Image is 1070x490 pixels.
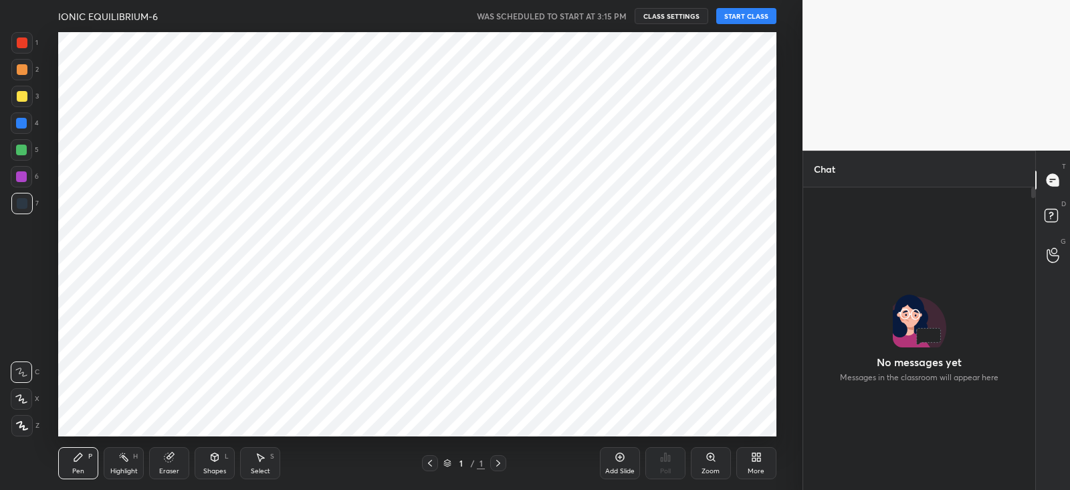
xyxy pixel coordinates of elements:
div: 2 [11,59,39,80]
div: 1 [477,457,485,469]
div: Z [11,415,39,436]
div: 7 [11,193,39,214]
p: Chat [803,151,846,187]
div: 1 [11,32,38,54]
div: L [225,453,229,460]
div: Pen [72,468,84,475]
div: X [11,388,39,410]
div: 5 [11,139,39,161]
div: Add Slide [605,468,635,475]
div: 6 [11,166,39,187]
div: P [88,453,92,460]
p: T [1062,161,1066,171]
div: Select [251,468,270,475]
p: D [1061,199,1066,209]
div: S [270,453,274,460]
div: More [748,468,764,475]
p: G [1061,236,1066,246]
button: CLASS SETTINGS [635,8,708,24]
div: Highlight [110,468,138,475]
div: Shapes [203,468,226,475]
div: / [470,459,474,467]
div: 4 [11,112,39,134]
h4: IONIC EQUILIBRIUM-6 [58,10,158,23]
div: C [11,361,39,383]
button: START CLASS [716,8,776,24]
div: H [133,453,138,460]
div: 3 [11,86,39,107]
div: Zoom [702,468,720,475]
h5: WAS SCHEDULED TO START AT 3:15 PM [477,10,627,22]
div: 1 [454,459,467,467]
div: Eraser [159,468,179,475]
